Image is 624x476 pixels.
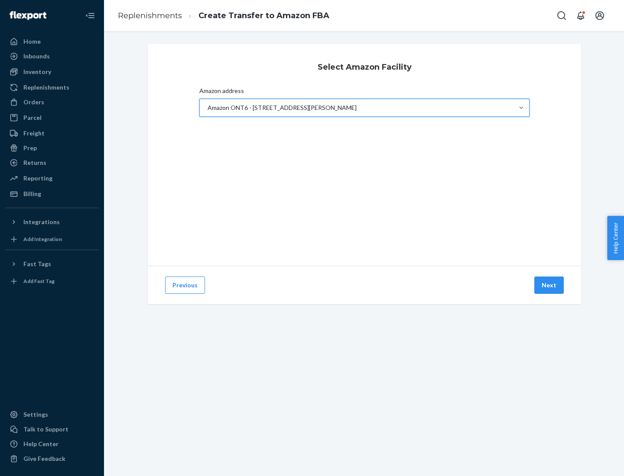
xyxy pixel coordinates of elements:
[5,452,99,466] button: Give Feedback
[572,7,589,24] button: Open notifications
[5,171,99,185] a: Reporting
[5,437,99,451] a: Help Center
[10,11,46,20] img: Flexport logo
[5,274,99,288] a: Add Fast Tag
[165,277,205,294] button: Previous
[23,158,46,167] div: Returns
[5,408,99,421] a: Settings
[199,87,244,99] span: Amazon address
[198,11,329,20] a: Create Transfer to Amazon FBA
[23,410,48,419] div: Settings
[208,103,357,112] div: Amazon ONT6 - [STREET_ADDRESS][PERSON_NAME]
[5,65,99,79] a: Inventory
[23,83,69,92] div: Replenishments
[5,95,99,109] a: Orders
[23,37,41,46] div: Home
[23,425,68,434] div: Talk to Support
[5,141,99,155] a: Prep
[23,440,58,448] div: Help Center
[591,7,608,24] button: Open account menu
[23,218,60,226] div: Integrations
[23,174,52,183] div: Reporting
[23,235,62,243] div: Add Integration
[118,11,182,20] a: Replenishments
[23,129,45,138] div: Freight
[5,257,99,271] button: Fast Tags
[111,3,336,29] ol: breadcrumbs
[5,422,99,436] a: Talk to Support
[553,7,570,24] button: Open Search Box
[23,277,55,285] div: Add Fast Tag
[318,61,412,73] h3: Select Amazon Facility
[5,232,99,246] a: Add Integration
[81,7,99,24] button: Close Navigation
[5,187,99,201] a: Billing
[23,260,51,268] div: Fast Tags
[5,156,99,170] a: Returns
[5,35,99,48] a: Home
[23,454,65,463] div: Give Feedback
[5,126,99,140] a: Freight
[23,52,50,61] div: Inbounds
[23,113,42,122] div: Parcel
[5,215,99,229] button: Integrations
[607,216,624,260] button: Help Center
[23,68,51,76] div: Inventory
[23,98,44,106] div: Orders
[23,144,37,152] div: Prep
[23,190,41,198] div: Billing
[534,277,564,294] button: Next
[5,49,99,63] a: Inbounds
[5,80,99,94] a: Replenishments
[5,111,99,125] a: Parcel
